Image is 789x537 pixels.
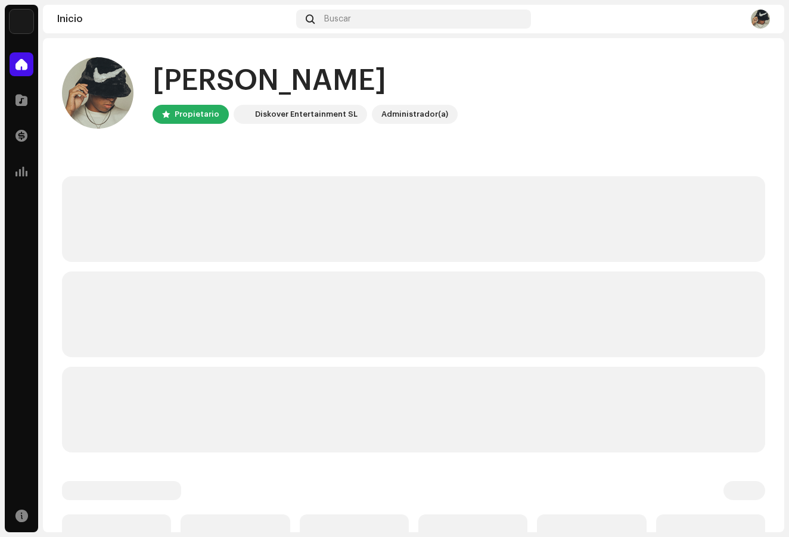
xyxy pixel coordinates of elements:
div: Administrador(a) [381,107,448,121]
div: Diskover Entertainment SL [255,107,358,121]
div: [PERSON_NAME] [153,62,458,100]
img: 297a105e-aa6c-4183-9ff4-27133c00f2e2 [10,10,33,33]
div: Inicio [57,14,291,24]
span: Buscar [324,14,351,24]
img: bb994a40-2b57-4d79-9477-1a7e332a2194 [751,10,770,29]
div: Propietario [175,107,219,121]
img: bb994a40-2b57-4d79-9477-1a7e332a2194 [62,57,133,129]
img: 297a105e-aa6c-4183-9ff4-27133c00f2e2 [236,107,250,121]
